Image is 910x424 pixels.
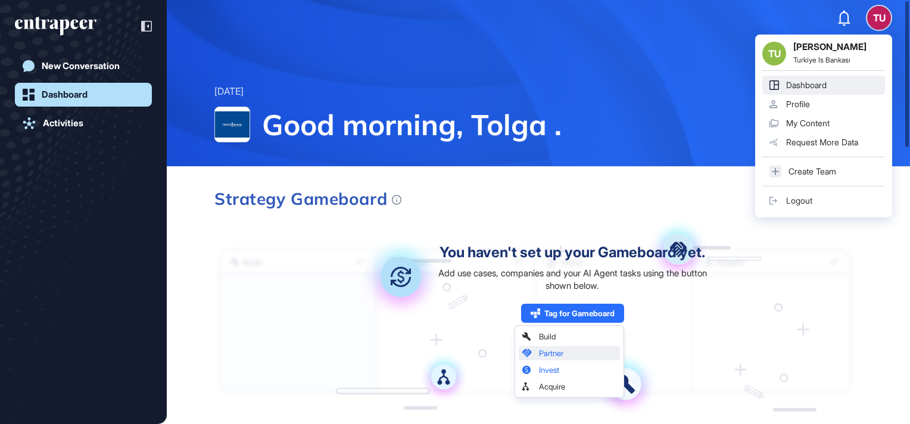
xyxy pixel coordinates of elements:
img: acquire.a709dd9a.svg [419,353,468,401]
div: [DATE] [214,84,244,99]
div: Strategy Gameboard [214,191,401,207]
div: Activities [43,118,83,129]
img: invest.bd05944b.svg [361,238,440,316]
img: partner.aac698ea.svg [649,220,708,279]
button: TU [867,6,891,30]
div: New Conversation [42,61,120,71]
a: New Conversation [15,54,152,78]
img: Turkiye Is Bankası-logo [215,107,250,142]
span: Good morning, Tolga . [262,107,862,142]
div: You haven't set up your Gameboard yet. [440,245,705,260]
div: entrapeer-logo [15,17,96,36]
a: Dashboard [15,83,152,107]
a: Activities [15,111,152,135]
div: Dashboard [42,89,88,100]
div: Add use cases, companies and your AI Agent tasks using the button shown below. [432,267,713,292]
